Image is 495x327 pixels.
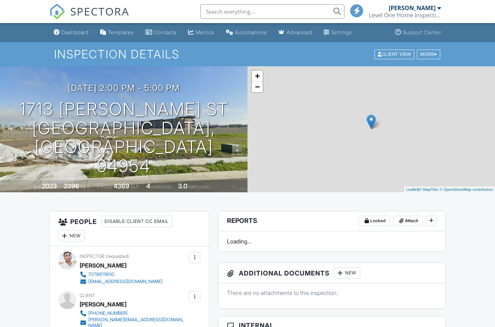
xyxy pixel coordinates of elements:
[49,4,65,19] img: The Best Home Inspection Software - Spectora
[151,184,171,189] span: bedrooms
[106,254,129,259] span: (requested)
[200,4,344,19] input: Search everything...
[417,49,440,59] div: More
[178,182,187,190] div: 3.0
[80,299,126,310] div: [PERSON_NAME]
[218,263,445,283] h3: Additional Documents
[185,26,217,39] a: Metrics
[80,293,95,298] span: Client
[252,81,263,92] a: Zoom out
[42,182,57,190] div: 2023
[97,184,112,189] span: Lot Size
[196,29,214,35] div: Metrics
[227,289,436,297] p: There are no attachments to this inspection.
[80,184,90,189] span: sq. ft.
[404,187,495,193] div: |
[276,26,315,39] a: Advanced
[113,182,129,190] div: 4369
[154,29,177,35] div: Contacts
[321,26,355,39] a: Settings
[101,216,172,227] div: Disable Client CC Email
[389,4,436,12] div: [PERSON_NAME]
[50,211,209,246] h3: People
[374,49,414,59] div: Client View
[88,272,114,277] div: 7078611800
[61,29,89,35] div: Dashboard
[49,10,129,25] a: SPECTORA
[130,184,139,189] span: sq.ft.
[70,4,129,19] span: SPECTORA
[80,271,162,278] a: 7078611800
[64,182,79,190] div: 2396
[88,279,162,285] div: [EMAIL_ADDRESS][DOMAIN_NAME]
[419,187,438,192] a: © MapTiler
[51,26,92,39] a: Dashboard
[108,29,134,35] div: Templates
[188,184,209,189] span: bathrooms
[33,184,41,189] span: Built
[97,26,137,39] a: Templates
[287,29,312,35] div: Advanced
[403,29,441,35] div: Support Center
[80,278,162,285] a: [EMAIL_ADDRESS][DOMAIN_NAME]
[12,100,236,176] h1: 1713 [PERSON_NAME] St [GEOGRAPHIC_DATA], [GEOGRAPHIC_DATA] 94954
[235,29,267,35] div: Automations
[374,51,416,57] a: Client View
[440,187,493,192] a: © OpenStreetMap contributors
[143,26,179,39] a: Contacts
[369,12,441,19] div: Level One Home Inspection
[223,26,270,39] a: Automations (Basic)
[331,29,352,35] div: Settings
[80,310,187,317] a: [PHONE_NUMBER]
[392,26,444,39] a: Support Center
[80,260,126,271] div: [PERSON_NAME]
[334,267,360,279] div: New
[252,71,263,81] a: Zoom in
[406,187,418,192] a: Leaflet
[54,48,441,61] h1: Inspection Details
[68,83,180,93] h3: [DATE] 2:00 pm - 5:00 pm
[80,254,104,259] span: Inspector
[58,230,85,242] div: New
[146,182,150,190] div: 4
[88,310,128,316] div: [PHONE_NUMBER]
